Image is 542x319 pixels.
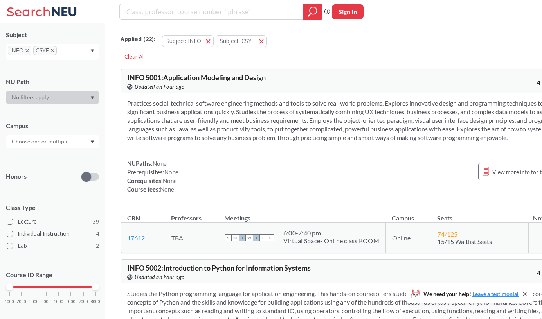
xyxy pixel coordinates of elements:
span: CSYEX to remove pill [33,46,57,55]
a: Leave a testimonial [472,290,519,297]
span: INFO 5001 : Application Modeling and Design [127,73,266,82]
svg: X to remove pill [25,49,29,52]
span: 5000 [54,299,63,304]
span: INFOX to remove pill [8,46,31,55]
span: Applied ( 2 2 ): [121,35,155,43]
svg: Dropdown arrow [90,96,94,99]
svg: Dropdown arrow [90,140,94,143]
div: Subject [6,30,99,39]
span: 8000 [91,299,100,304]
span: 6000 [66,299,76,304]
span: Updated an hour ago [135,273,185,281]
span: Updated an hour ago [135,82,185,91]
th: Seats [431,206,528,223]
span: 15/15 Waitlist Seats [438,238,492,245]
input: Class, professor, course number, "phrase" [126,5,297,18]
th: Meetings [218,206,385,223]
span: 3000 [29,299,39,304]
span: Class Type [6,203,99,212]
span: T [253,234,260,241]
label: Lab [7,241,99,251]
span: 1000 [5,299,14,304]
span: F [260,234,267,241]
span: None [164,168,178,176]
span: T [239,234,246,241]
span: Subject: INFO [166,37,201,45]
span: S [267,234,274,241]
a: 17612 [127,234,145,242]
td: TBA [165,223,218,253]
svg: Dropdown arrow [90,49,94,52]
p: Course ID Range [6,271,99,280]
span: 4000 [41,299,51,304]
span: 4 [96,229,99,238]
span: INFO 5002 : Introduction to Python for Information Systems [127,263,311,272]
svg: magnifying glass [308,6,317,17]
div: magnifying glass [303,4,322,20]
button: Subject: INFO [162,35,214,47]
th: Professors [165,206,218,223]
button: Sign In [332,4,364,19]
span: 74 / 125 [438,230,457,238]
input: Choose one or multiple [8,137,74,146]
div: NUPaths: Prerequisites: Corequisites: Course fees: [127,159,178,194]
div: NU Path [6,77,99,86]
span: S [225,234,232,241]
span: Subject: CSYE [220,37,254,45]
button: Subject: CSYE [216,35,267,47]
label: Lecture [7,217,99,227]
div: CRN [127,214,140,222]
span: W [246,234,253,241]
span: None [163,177,177,184]
label: Individual Instruction [7,229,99,239]
span: 2000 [17,299,26,304]
span: None [160,186,174,193]
div: Dropdown arrow [6,135,99,148]
span: 7000 [79,299,88,304]
div: Clear All [121,51,149,63]
span: 39 [93,217,99,226]
td: Online [385,223,431,253]
svg: X to remove pill [51,49,54,52]
div: Campus [6,122,99,130]
div: 6:00 - 7:40 pm [283,229,379,237]
th: Campus [385,206,431,223]
div: Dropdown arrow [6,91,99,104]
span: We need your help! [423,291,519,297]
div: INFOX to remove pillCSYEX to remove pillDropdown arrow [6,44,99,60]
span: None [153,160,167,167]
div: Virtual Space- Online class ROOM [283,237,379,245]
p: Honors [6,172,27,181]
span: M [232,234,239,241]
span: 2 [96,242,99,250]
